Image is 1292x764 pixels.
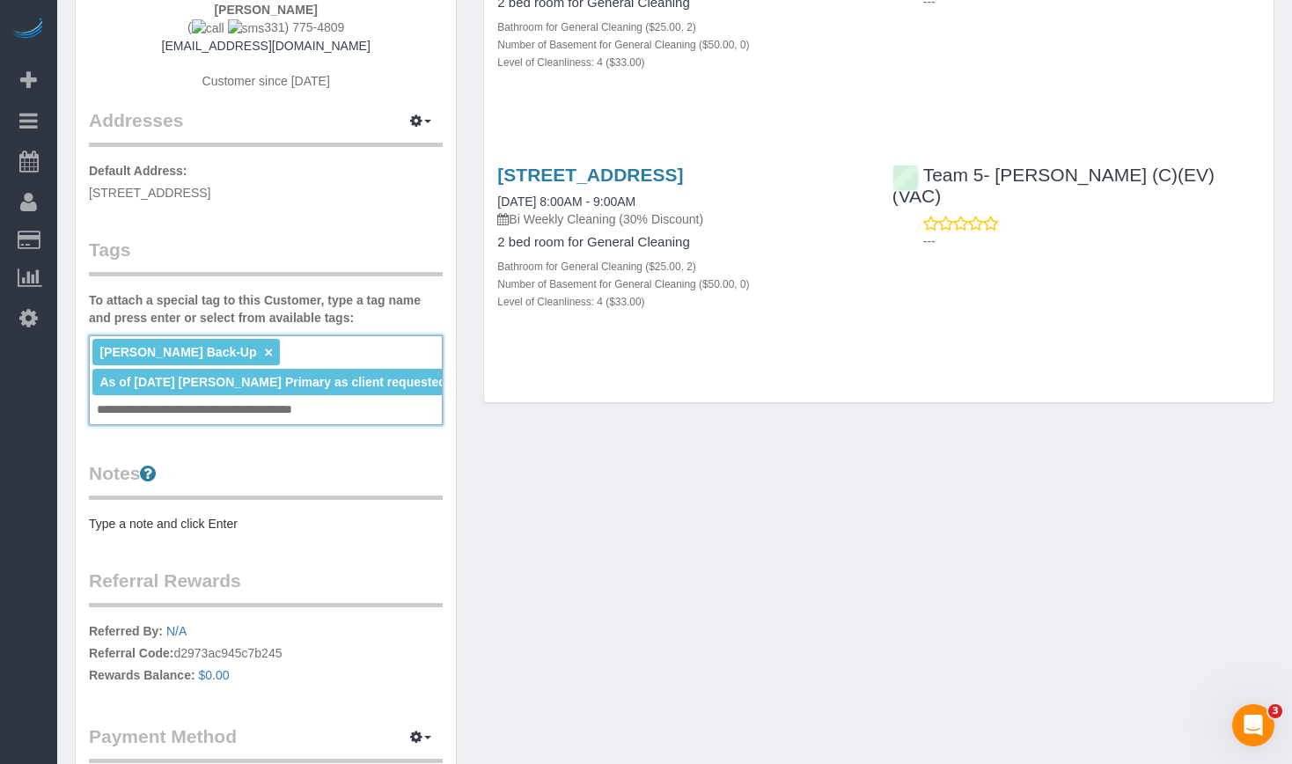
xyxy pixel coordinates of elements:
[192,19,224,37] img: call
[497,261,695,273] small: Bathroom for General Cleaning ($25.00, 2)
[89,460,443,500] legend: Notes
[264,345,272,360] a: ×
[89,724,443,763] legend: Payment Method
[497,195,635,209] a: [DATE] 8:00AM - 9:00AM
[99,345,256,359] span: [PERSON_NAME] Back-Up
[497,296,644,308] small: Level of Cleanliness: 4 ($33.00)
[892,165,1215,206] a: Team 5- [PERSON_NAME] (C)(EV)(VAC)
[497,278,749,290] small: Number of Basement for General Cleaning ($50.00, 0)
[89,291,443,327] label: To attach a special tag to this Customer, type a tag name and press enter or select from availabl...
[162,39,371,53] a: [EMAIL_ADDRESS][DOMAIN_NAME]
[89,568,443,607] legend: Referral Rewards
[923,232,1260,250] p: ---
[89,237,443,276] legend: Tags
[1268,704,1282,718] span: 3
[11,18,46,42] img: Automaid Logo
[89,622,163,640] label: Referred By:
[497,235,865,250] h4: 2 bed room for General Cleaning
[1232,704,1274,746] iframe: Intercom live chat
[497,56,644,69] small: Level of Cleanliness: 4 ($33.00)
[497,21,695,33] small: Bathroom for General Cleaning ($25.00, 2)
[166,624,187,638] a: N/A
[497,165,683,185] a: [STREET_ADDRESS]
[89,186,210,200] span: [STREET_ADDRESS]
[89,666,195,684] label: Rewards Balance:
[214,3,317,17] strong: [PERSON_NAME]
[228,19,265,37] img: sms
[202,74,330,88] span: Customer since [DATE]
[89,622,443,688] p: d2973ac945c7b245
[89,644,173,662] label: Referral Code:
[497,210,865,228] p: Bi Weekly Cleaning (30% Discount)
[199,668,230,682] a: $0.00
[89,162,187,180] label: Default Address:
[89,515,443,533] pre: Type a note and click Enter
[187,20,344,34] span: ( 331) 775-4809
[99,375,445,389] span: As of [DATE] [PERSON_NAME] Primary as client requested
[497,39,749,51] small: Number of Basement for General Cleaning ($50.00, 0)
